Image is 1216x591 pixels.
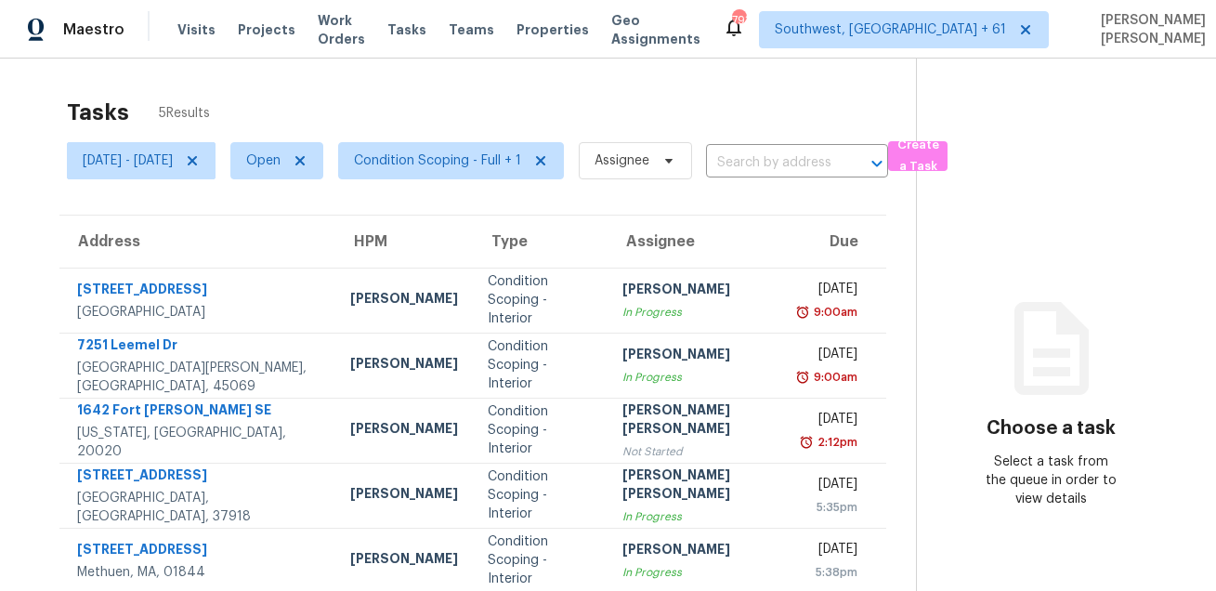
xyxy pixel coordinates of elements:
div: [PERSON_NAME] [PERSON_NAME] [622,466,774,507]
span: [DATE] - [DATE] [83,151,173,170]
div: Condition Scoping - Interior [488,272,593,328]
div: 793 [732,11,745,30]
span: Projects [238,20,295,39]
input: Search by address [706,149,836,177]
th: Assignee [608,216,789,268]
span: Teams [449,20,494,39]
span: Condition Scoping - Full + 1 [354,151,521,170]
button: Open [864,151,890,177]
span: Properties [516,20,589,39]
div: [PERSON_NAME] [622,540,774,563]
span: Create a Task [897,135,938,177]
th: Due [790,216,886,268]
div: 2:12pm [814,433,857,452]
div: 5:38pm [804,563,857,582]
div: [DATE] [804,475,857,498]
span: Geo Assignments [611,11,700,48]
div: [STREET_ADDRESS] [77,280,320,303]
div: 7251 Leemel Dr [77,335,320,359]
div: In Progress [622,368,774,387]
div: [DATE] [804,410,857,433]
div: [PERSON_NAME] [350,354,458,377]
div: 9:00am [810,368,857,387]
img: Overdue Alarm Icon [795,368,810,387]
img: Overdue Alarm Icon [795,303,810,322]
span: Maestro [63,20,124,39]
div: 1642 Fort [PERSON_NAME] SE [77,401,320,424]
div: [PERSON_NAME] [622,345,774,368]
div: [PERSON_NAME] [350,484,458,507]
div: [STREET_ADDRESS] [77,466,320,489]
img: Overdue Alarm Icon [799,433,814,452]
div: [GEOGRAPHIC_DATA][PERSON_NAME], [GEOGRAPHIC_DATA], 45069 [77,359,320,396]
h2: Tasks [67,103,129,122]
div: Condition Scoping - Interior [488,467,593,523]
div: Select a task from the queue in order to view details [984,453,1118,508]
div: [DATE] [804,345,857,368]
div: [PERSON_NAME] [350,289,458,312]
div: In Progress [622,563,774,582]
span: Southwest, [GEOGRAPHIC_DATA] + 61 [775,20,1006,39]
h3: Choose a task [987,419,1116,438]
th: HPM [335,216,473,268]
div: [GEOGRAPHIC_DATA], [GEOGRAPHIC_DATA], 37918 [77,489,320,526]
div: 5:35pm [804,498,857,517]
div: Condition Scoping - Interior [488,337,593,393]
div: [GEOGRAPHIC_DATA] [77,303,320,322]
div: [PERSON_NAME] [PERSON_NAME] [622,401,774,442]
div: Condition Scoping - Interior [488,532,593,588]
div: Not Started [622,442,774,461]
th: Type [473,216,608,268]
div: [PERSON_NAME] [622,280,774,303]
span: 5 Results [159,104,210,123]
span: Assignee [595,151,649,170]
span: [PERSON_NAME] [PERSON_NAME] [1093,11,1206,48]
th: Address [59,216,335,268]
span: Tasks [387,23,426,36]
button: Create a Task [888,141,948,171]
div: Condition Scoping - Interior [488,402,593,458]
div: [PERSON_NAME] [350,549,458,572]
span: Visits [177,20,216,39]
div: 9:00am [810,303,857,322]
div: [DATE] [804,280,857,303]
div: In Progress [622,303,774,322]
span: Open [246,151,281,170]
div: Methuen, MA, 01844 [77,563,320,582]
span: Work Orders [318,11,365,48]
div: In Progress [622,507,774,526]
div: [STREET_ADDRESS] [77,540,320,563]
div: [US_STATE], [GEOGRAPHIC_DATA], 20020 [77,424,320,461]
div: [DATE] [804,540,857,563]
div: [PERSON_NAME] [350,419,458,442]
